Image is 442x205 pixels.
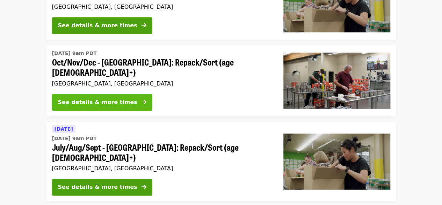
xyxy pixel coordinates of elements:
[52,4,272,10] div: [GEOGRAPHIC_DATA], [GEOGRAPHIC_DATA]
[55,126,73,132] span: [DATE]
[58,21,137,30] div: See details & more times
[52,135,97,142] time: [DATE] 9am PDT
[283,53,390,109] img: Oct/Nov/Dec - Portland: Repack/Sort (age 16+) organized by Oregon Food Bank
[142,184,146,190] i: arrow-right icon
[52,179,152,196] button: See details & more times
[52,165,272,172] div: [GEOGRAPHIC_DATA], [GEOGRAPHIC_DATA]
[142,22,146,29] i: arrow-right icon
[46,45,396,116] a: See details for "Oct/Nov/Dec - Portland: Repack/Sort (age 16+)"
[52,57,272,77] span: Oct/Nov/Dec - [GEOGRAPHIC_DATA]: Repack/Sort (age [DEMOGRAPHIC_DATA]+)
[142,99,146,105] i: arrow-right icon
[52,50,97,57] time: [DATE] 9am PDT
[52,17,152,34] button: See details & more times
[52,80,272,87] div: [GEOGRAPHIC_DATA], [GEOGRAPHIC_DATA]
[46,122,396,201] a: See details for "July/Aug/Sept - Portland: Repack/Sort (age 8+)"
[58,183,137,191] div: See details & more times
[52,142,272,163] span: July/Aug/Sept - [GEOGRAPHIC_DATA]: Repack/Sort (age [DEMOGRAPHIC_DATA]+)
[58,98,137,107] div: See details & more times
[283,134,390,190] img: July/Aug/Sept - Portland: Repack/Sort (age 8+) organized by Oregon Food Bank
[52,94,152,111] button: See details & more times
